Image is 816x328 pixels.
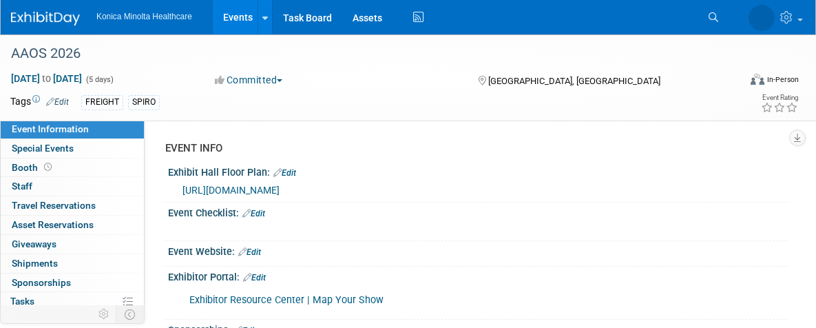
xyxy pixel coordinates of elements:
span: Booth [12,162,54,173]
div: FREIGHT [81,95,123,110]
div: EVENT INFO [165,141,778,156]
div: SPIRO [128,95,160,110]
td: Tags [10,94,69,110]
span: Special Events [12,143,74,154]
span: to [40,73,53,84]
a: Special Events [1,139,144,158]
div: Exhibitor Portal: [168,267,788,285]
td: Toggle Event Tabs [116,305,145,323]
span: Event Information [12,123,89,134]
a: Edit [243,273,266,283]
img: Format-Inperson.png [751,74,764,85]
a: Edit [238,247,261,257]
div: In-Person [766,74,799,85]
a: Booth [1,158,144,177]
button: Committed [210,73,288,87]
span: [DATE] [DATE] [10,72,83,85]
div: Event Format [676,72,799,92]
a: Asset Reservations [1,216,144,234]
span: Tasks [10,296,34,307]
span: (5 days) [85,75,114,84]
a: [URL][DOMAIN_NAME] [182,185,280,196]
span: Asset Reservations [12,219,94,230]
span: [GEOGRAPHIC_DATA], [GEOGRAPHIC_DATA] [488,76,660,86]
img: Annette O'Mahoney [749,5,775,31]
span: Konica Minolta Healthcare [96,12,192,21]
td: Personalize Event Tab Strip [92,305,116,323]
span: Shipments [12,258,58,269]
div: Event Website: [168,241,788,259]
span: Sponsorships [12,277,71,288]
span: Booth not reserved yet [41,162,54,172]
a: Shipments [1,254,144,273]
img: ExhibitDay [11,12,80,25]
a: Travel Reservations [1,196,144,215]
div: Exhibit Hall Floor Plan: [168,162,788,180]
span: Staff [12,181,32,192]
a: Exhibitor Resource Center | Map Your Show [189,294,384,306]
div: AAOS 2026 [6,41,722,66]
div: Event Rating [761,94,798,101]
a: Sponsorships [1,274,144,292]
span: Travel Reservations [12,200,96,211]
a: Tasks [1,292,144,311]
a: Staff [1,177,144,196]
a: Edit [273,168,296,178]
a: Giveaways [1,235,144,254]
a: Event Information [1,120,144,139]
a: Edit [242,209,265,218]
span: Giveaways [12,238,56,249]
div: Event Checklist: [168,203,788,221]
a: Edit [46,97,69,107]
